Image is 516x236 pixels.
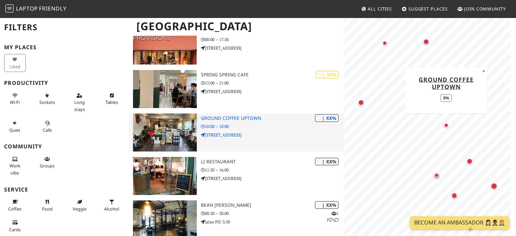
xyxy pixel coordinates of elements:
h3: Service [4,186,125,193]
span: All Cities [368,6,392,12]
div: Map marker [465,157,474,166]
div: Map marker [422,37,431,46]
div: | XX% [315,114,339,122]
a: Spring Spring Cafe | 55% Spring Spring Cafe 12:00 – 21:00 [STREET_ADDRESS] [129,70,344,108]
h1: [GEOGRAPHIC_DATA] [131,17,343,36]
div: | XX% [315,201,339,209]
p: Jalan PJU 3/50 [201,219,344,225]
button: Veggie [69,196,90,214]
h3: LI Restaurant [201,159,344,165]
div: 0% [440,94,452,102]
a: Ground Coffee Uptown [419,75,474,90]
div: | XX% [315,158,339,165]
span: People working [9,163,20,176]
h3: Ground Coffee Uptown [201,115,344,121]
a: Ground Coffee Uptown | XX% Ground Coffee Uptown 10:00 – 18:00 [STREET_ADDRESS] [129,113,344,151]
h3: Community [4,143,125,150]
div: Map marker [442,121,450,129]
p: [STREET_ADDRESS] [201,132,344,138]
div: Map marker [381,39,389,47]
h3: My Places [4,44,125,51]
button: Alcohol [101,196,122,214]
button: Long stays [69,90,90,115]
h3: BEAN [PERSON_NAME] [201,202,344,208]
div: Map marker [489,181,499,191]
p: 11:30 – 16:00 [201,167,344,173]
img: Provisions, DJ [133,26,196,65]
span: Suggest Places [408,6,448,12]
span: Work-friendly tables [106,99,118,105]
span: Laptop [16,5,38,12]
img: Spring Spring Cafe [133,70,196,108]
div: Map marker [357,98,365,107]
button: Work vibe [4,153,26,178]
span: Friendly [39,5,66,12]
div: Map marker [433,171,441,179]
h3: Spring Spring Cafe [201,72,344,78]
img: LI Restaurant [133,157,196,195]
span: Group tables [40,163,55,169]
h3: Productivity [4,80,125,86]
button: Cards [4,217,26,235]
a: LI Restaurant | XX% LI Restaurant 11:30 – 16:00 [STREET_ADDRESS] [129,157,344,195]
span: Quiet [9,127,20,133]
button: Tables [101,90,122,108]
img: Ground Coffee Uptown [133,113,196,151]
button: Quiet [4,117,26,135]
p: 1 1 1 [326,210,339,223]
span: Power sockets [39,99,55,105]
p: 08:30 – 20:00 [201,210,344,217]
div: | 55% [316,71,339,78]
a: LaptopFriendly LaptopFriendly [5,3,66,15]
a: All Cities [358,3,395,15]
span: Veggie [73,206,87,212]
img: LaptopFriendly [5,4,14,13]
button: Groups [36,153,58,171]
span: Food [42,206,53,212]
button: Coffee [4,196,26,214]
a: Provisions, DJ | 68% Provisions, DJ 08:00 – 17:30 [STREET_ADDRESS] [129,26,344,65]
p: [STREET_ADDRESS] [201,175,344,182]
span: Credit cards [9,226,21,233]
span: Video/audio calls [43,127,52,133]
button: Close popup [480,67,487,75]
p: [STREET_ADDRESS] [201,45,344,51]
div: Map marker [432,171,441,180]
button: Wi-Fi [4,90,26,108]
button: Sockets [36,90,58,108]
h2: Filters [4,17,125,38]
span: Join Community [464,6,506,12]
span: Long stays [74,99,85,112]
button: Calls [36,117,58,135]
div: Map marker [450,191,459,200]
p: 10:00 – 18:00 [201,123,344,130]
p: [STREET_ADDRESS] [201,88,344,95]
span: Coffee [8,206,21,212]
span: Stable Wi-Fi [10,99,20,105]
a: Suggest Places [399,3,451,15]
a: Join Community [455,3,509,15]
span: Alcohol [104,206,119,212]
p: 12:00 – 21:00 [201,80,344,86]
button: Food [36,196,58,214]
